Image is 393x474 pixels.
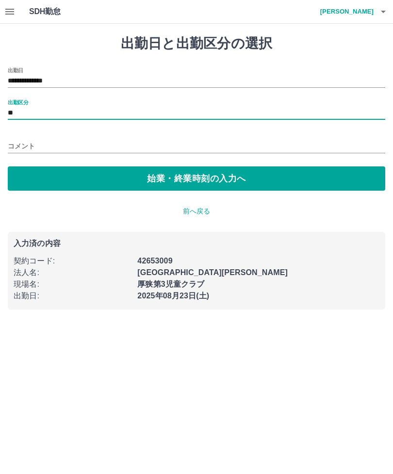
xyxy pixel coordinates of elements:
[14,255,131,267] p: 契約コード :
[14,240,379,247] p: 入力済の内容
[137,292,209,300] b: 2025年08月23日(土)
[8,98,28,106] label: 出勤区分
[8,35,385,52] h1: 出勤日と出勤区分の選択
[14,267,131,278] p: 法人名 :
[137,257,172,265] b: 42653009
[8,206,385,216] p: 前へ戻る
[14,290,131,302] p: 出勤日 :
[14,278,131,290] p: 現場名 :
[137,268,288,277] b: [GEOGRAPHIC_DATA][PERSON_NAME]
[8,66,23,74] label: 出勤日
[8,166,385,191] button: 始業・終業時刻の入力へ
[137,280,204,288] b: 厚狭第3児童クラブ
